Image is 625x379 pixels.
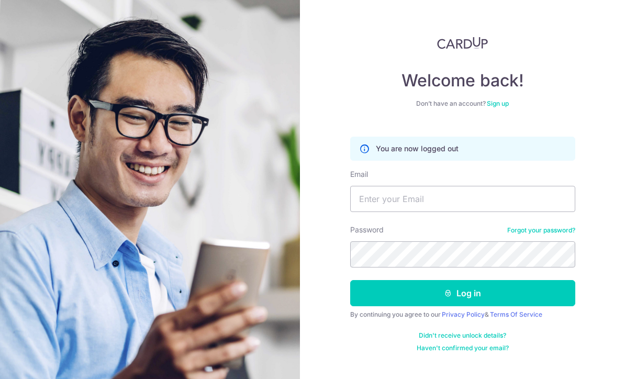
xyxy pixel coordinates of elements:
[487,99,509,107] a: Sign up
[376,143,459,154] p: You are now logged out
[350,310,575,319] div: By continuing you agree to our &
[437,37,488,49] img: CardUp Logo
[419,331,506,340] a: Didn't receive unlock details?
[417,344,509,352] a: Haven't confirmed your email?
[490,310,542,318] a: Terms Of Service
[507,226,575,235] a: Forgot your password?
[350,186,575,212] input: Enter your Email
[350,225,384,235] label: Password
[350,99,575,108] div: Don’t have an account?
[350,70,575,91] h4: Welcome back!
[442,310,485,318] a: Privacy Policy
[350,280,575,306] button: Log in
[350,169,368,180] label: Email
